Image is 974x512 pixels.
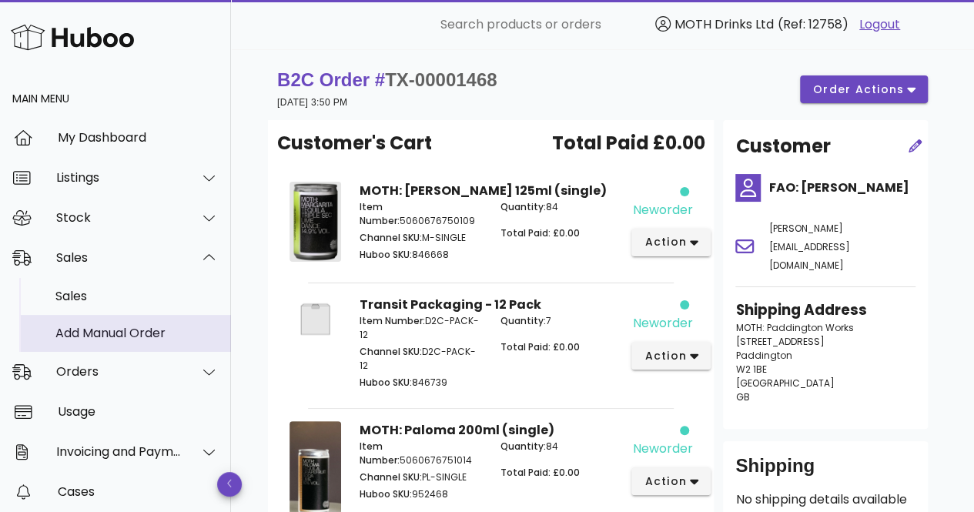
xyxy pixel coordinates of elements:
span: Total Paid: £0.00 [500,466,580,479]
p: No shipping details available [735,490,915,509]
span: MOTH: Paddington Works [735,321,853,334]
span: TX-00001468 [385,69,497,90]
button: order actions [800,75,928,103]
strong: Transit Packaging - 12 Pack [360,296,541,313]
span: action [644,234,687,250]
span: action [644,474,687,490]
p: D2C-PACK-12 [360,314,481,342]
span: Item Number: [360,200,400,227]
span: Huboo SKU: [360,248,412,261]
img: Product Image [290,296,341,343]
p: 7 [500,314,622,328]
p: 846668 [360,248,481,262]
span: Quantity: [500,200,546,213]
span: W2 1BE [735,363,766,376]
span: Total Paid: £0.00 [500,340,580,353]
div: Add Manual Order [55,326,219,340]
p: 84 [500,440,622,453]
small: [DATE] 3:50 PM [277,97,347,108]
span: [GEOGRAPHIC_DATA] [735,376,834,390]
a: Logout [859,15,900,34]
span: [STREET_ADDRESS] [735,335,824,348]
div: neworder [632,314,692,333]
div: Shipping [735,453,915,490]
span: Quantity: [500,440,546,453]
span: Huboo SKU: [360,376,412,389]
p: PL-SINGLE [360,470,481,484]
span: Item Number: [360,440,400,467]
p: 5060676750109 [360,200,481,228]
h2: Customer [735,132,830,160]
div: neworder [632,201,692,219]
div: Invoicing and Payments [56,444,182,459]
p: M-SINGLE [360,231,481,245]
span: Customer's Cart [277,129,432,157]
img: Huboo Logo [11,21,134,54]
span: Channel SKU: [360,470,422,484]
span: action [644,348,687,364]
div: Sales [55,289,219,303]
p: 952468 [360,487,481,501]
button: action [631,229,711,256]
div: Orders [56,364,182,379]
span: (Ref: 12758) [778,15,848,33]
h3: Shipping Address [735,300,915,321]
span: Paddington [735,349,792,362]
span: Channel SKU: [360,231,422,244]
div: neworder [632,440,692,458]
strong: MOTH: [PERSON_NAME] 125ml (single) [360,182,607,199]
span: Channel SKU: [360,345,422,358]
p: 5060676751014 [360,440,481,467]
div: Listings [56,170,182,185]
span: Total Paid £0.00 [551,129,705,157]
strong: MOTH: Paloma 200ml (single) [360,421,554,439]
span: Item Number: [360,314,425,327]
button: action [631,467,711,495]
div: My Dashboard [58,130,219,145]
span: Total Paid: £0.00 [500,226,580,239]
span: GB [735,390,749,403]
button: action [631,342,711,370]
span: order actions [812,82,905,98]
p: D2C-PACK-12 [360,345,481,373]
span: MOTH Drinks Ltd [674,15,774,33]
span: Huboo SKU: [360,487,412,500]
p: 846739 [360,376,481,390]
span: Quantity: [500,314,546,327]
h4: FAO: [PERSON_NAME] [768,179,915,197]
div: Cases [58,484,219,499]
span: [PERSON_NAME][EMAIL_ADDRESS][DOMAIN_NAME] [768,222,849,272]
div: Sales [56,250,182,265]
div: Stock [56,210,182,225]
p: 84 [500,200,622,214]
img: Product Image [290,182,341,262]
div: Usage [58,404,219,419]
strong: B2C Order # [277,69,497,90]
